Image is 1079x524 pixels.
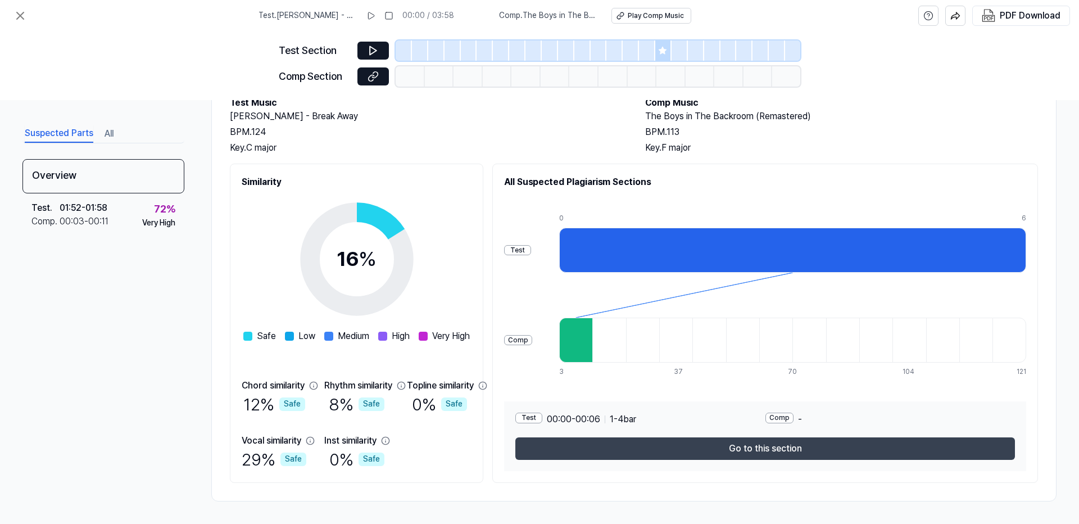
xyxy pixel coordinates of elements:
div: Test [515,413,542,423]
span: % [359,247,377,271]
div: Comp [765,413,794,423]
div: 0 % [329,448,384,471]
span: 00:00 - 00:06 [547,413,600,426]
span: Safe [257,329,276,343]
div: Test [504,245,531,256]
div: Safe [359,453,384,466]
div: Comp [504,335,532,346]
span: Test . [PERSON_NAME] - Break Away [259,10,357,21]
span: Very High [432,329,470,343]
div: 0 % [412,392,467,416]
div: 00:03 - 00:11 [60,215,108,228]
div: Safe [279,397,305,411]
svg: help [923,10,933,21]
div: Key. F major [645,141,1038,155]
span: Low [298,329,315,343]
h2: Test Music [230,96,623,110]
div: Test . [31,201,60,215]
div: 72 % [154,201,175,218]
img: share [950,11,960,21]
span: 1 - 4 bar [610,413,636,426]
div: 16 [337,244,377,274]
div: Chord similarity [242,379,305,392]
button: Suspected Parts [25,125,93,143]
div: Inst similarity [324,434,377,448]
div: 12 % [243,392,305,416]
span: High [392,329,410,343]
div: BPM. 124 [230,125,623,139]
div: 104 [903,367,936,377]
h2: Similarity [242,175,472,189]
div: Rhythm similarity [324,379,392,392]
button: PDF Download [980,6,1063,25]
div: Test Section [279,43,351,59]
div: 121 [1017,367,1026,377]
div: Comp . [31,215,60,228]
img: PDF Download [982,9,995,22]
div: - [765,413,1015,426]
div: 00:00 / 03:58 [402,10,454,21]
div: Play Comp Music [628,11,684,21]
h2: The Boys in The Backroom (Remastered) [645,110,1038,123]
div: 3 [559,367,592,377]
button: Go to this section [515,437,1015,460]
div: 6 [1022,214,1026,223]
div: Topline similarity [407,379,474,392]
div: 01:52 - 01:58 [60,201,107,215]
div: Comp Section [279,69,351,85]
h2: Comp Music [645,96,1038,110]
button: All [105,125,114,143]
div: Vocal similarity [242,434,301,448]
div: Very High [142,218,175,229]
div: 29 % [242,448,306,471]
button: help [918,6,939,26]
div: Safe [280,453,306,466]
div: BPM. 113 [645,125,1038,139]
h2: [PERSON_NAME] - Break Away [230,110,623,123]
div: Overview [22,159,184,193]
div: 70 [788,367,821,377]
div: Key. C major [230,141,623,155]
div: 37 [674,367,707,377]
span: Comp . The Boys in The Backroom (Remastered) [499,10,598,21]
span: Medium [338,329,369,343]
button: Play Comp Music [611,8,691,24]
div: PDF Download [1000,8,1060,23]
div: Safe [359,397,384,411]
div: Safe [441,397,467,411]
h2: All Suspected Plagiarism Sections [504,175,1026,189]
div: 0 [559,214,1022,223]
div: 8 % [329,392,384,416]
